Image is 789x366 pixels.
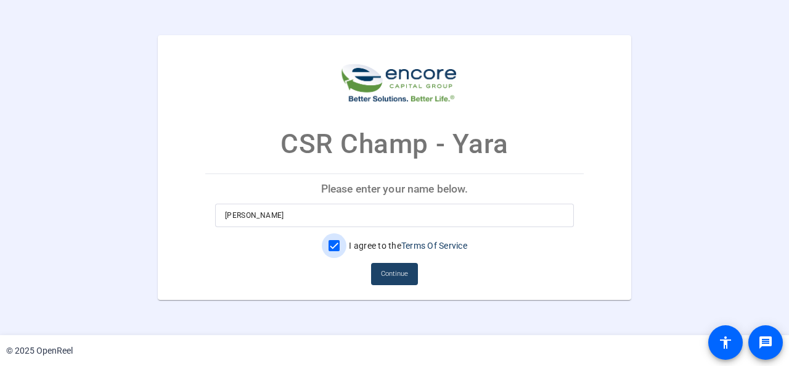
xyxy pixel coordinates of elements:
[225,208,564,223] input: Enter your name
[280,123,509,164] p: CSR Champ - Yara
[6,344,73,357] div: © 2025 OpenReel
[371,263,418,285] button: Continue
[205,174,584,204] p: Please enter your name below.
[346,239,467,252] label: I agree to the
[381,265,408,283] span: Continue
[718,335,733,350] mat-icon: accessibility
[333,48,456,105] img: company-logo
[758,335,773,350] mat-icon: message
[401,241,467,251] a: Terms Of Service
